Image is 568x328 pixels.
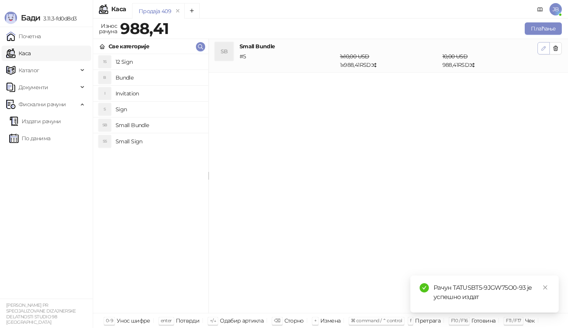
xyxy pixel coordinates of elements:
[525,316,535,326] div: Чек
[441,52,539,69] div: 988,41 RSD
[99,119,111,131] div: SB
[410,318,411,323] span: f
[99,103,111,116] div: S
[109,42,149,51] div: Све категорије
[6,46,31,61] a: Каса
[99,71,111,84] div: B
[525,22,562,35] button: Плаћање
[415,316,440,326] div: Претрага
[117,316,150,326] div: Унос шифре
[116,87,202,100] h4: Invitation
[549,3,562,15] span: JB
[471,316,495,326] div: Готовина
[120,19,169,38] strong: 988,41
[220,316,264,326] div: Одабир артикла
[215,42,233,61] div: SB
[40,15,77,22] span: 3.11.3-fd0d8d3
[184,3,200,19] button: Add tab
[238,52,338,69] div: # 5
[340,53,369,60] span: 1 x 10,00 USD
[176,316,200,326] div: Потврди
[116,71,202,84] h4: Bundle
[19,97,66,112] span: Фискални рачуни
[5,12,17,24] img: Logo
[19,63,39,78] span: Каталог
[284,316,304,326] div: Сторно
[274,318,280,323] span: ⌫
[210,318,216,323] span: ↑/↓
[139,7,171,15] div: Продаја 409
[420,283,429,292] span: check-circle
[9,131,50,146] a: По данима
[240,42,537,51] h4: Small Bundle
[19,80,48,95] span: Документи
[93,54,208,313] div: grid
[111,6,126,12] div: Каса
[106,318,113,323] span: 0-9
[541,283,549,292] a: Close
[351,318,402,323] span: ⌘ command / ⌃ control
[542,285,548,290] span: close
[434,283,549,302] div: Рачун TATUSBT5-9JGW75O0-93 је успешно издат
[161,318,172,323] span: enter
[9,114,61,129] a: Издати рачуни
[6,303,76,325] small: [PERSON_NAME] PR SPECIJALIZOVANE DIZAJNERSKE DELATNOSTI STUDIO 98 [GEOGRAPHIC_DATA]
[173,8,183,14] button: remove
[116,56,202,68] h4: 12 Sign
[21,13,40,22] span: Бади
[506,318,521,323] span: F11 / F17
[442,53,468,60] span: 10,00 USD
[116,135,202,148] h4: Small Sign
[314,318,316,323] span: +
[116,119,202,131] h4: Small Bundle
[534,3,546,15] a: Документација
[451,318,468,323] span: F10 / F16
[99,135,111,148] div: SS
[99,87,111,100] div: I
[99,56,111,68] div: 1S
[338,52,441,69] div: 1 x 988,41 RSD
[97,21,119,36] div: Износ рачуна
[116,103,202,116] h4: Sign
[6,29,41,44] a: Почетна
[320,316,340,326] div: Измена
